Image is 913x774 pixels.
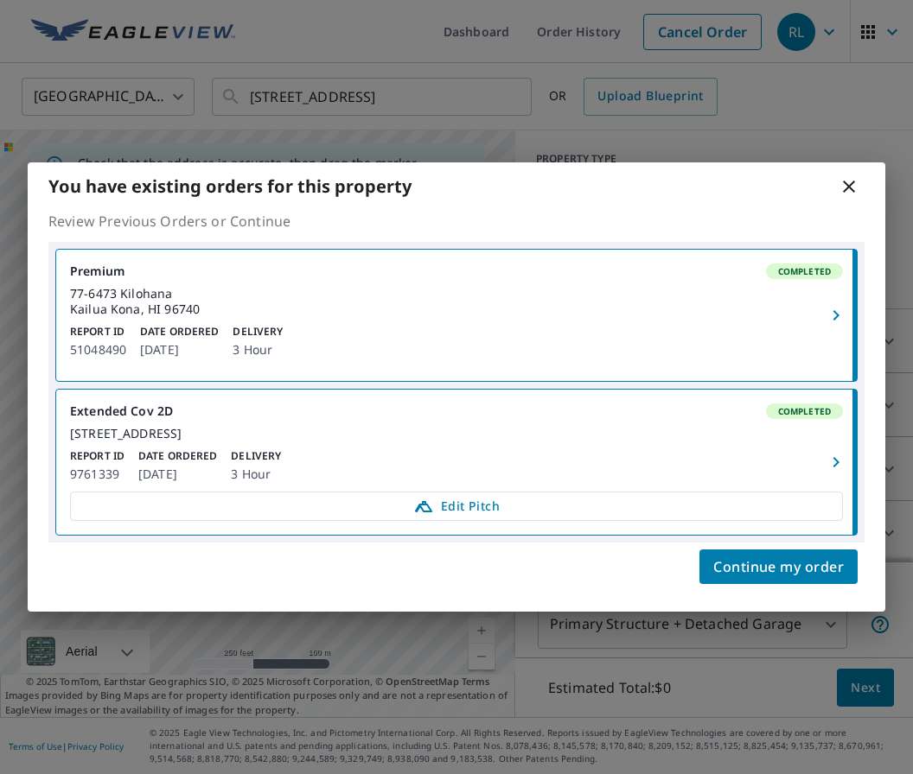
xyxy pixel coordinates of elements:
span: Continue my order [713,555,844,579]
div: [STREET_ADDRESS] [70,426,843,441]
div: 77-6473 Kilohana Kailua Kona, HI 96740 [70,286,843,317]
p: Report ID [70,448,124,464]
p: [DATE] [140,339,219,360]
span: Completed [768,405,841,417]
a: Extended Cov 2DCompleted[STREET_ADDRESS]Report ID9761339Date Ordered[DATE]Delivery3 HourEdit Pitch [56,390,857,535]
div: Extended Cov 2D [70,403,843,419]
button: Continue my order [699,549,858,584]
p: Date Ordered [138,448,217,464]
p: Delivery [231,448,281,464]
p: Delivery [233,324,283,339]
p: Report ID [70,324,126,339]
span: Completed [768,265,841,277]
b: You have existing orders for this property [48,174,412,198]
div: Premium [70,263,843,279]
p: 9761339 [70,464,124,485]
span: Edit Pitch [81,496,832,517]
a: PremiumCompleted77-6473 Kilohana Kailua Kona, HI 96740Report ID51048490Date Ordered[DATE]Delivery... [56,250,857,381]
p: Review Previous Orders or Continue [48,211,865,232]
p: [DATE] [138,464,217,485]
a: Edit Pitch [70,492,843,521]
p: 51048490 [70,339,126,360]
p: 3 Hour [233,339,283,360]
p: 3 Hour [231,464,281,485]
p: Date Ordered [140,324,219,339]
